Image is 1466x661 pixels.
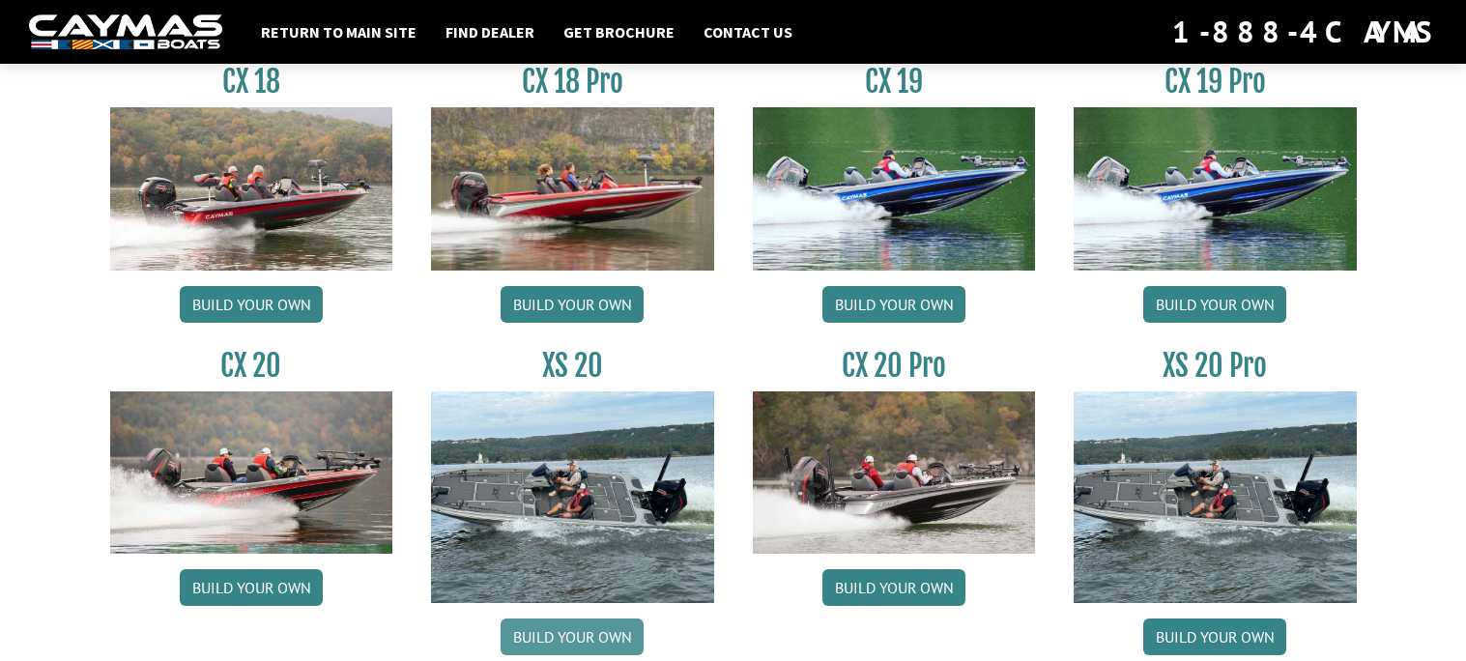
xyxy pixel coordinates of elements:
[431,107,714,270] img: CX-18SS_thumbnail.jpg
[822,569,965,606] a: Build your own
[1074,107,1357,270] img: CX19_thumbnail.jpg
[1074,391,1357,603] img: XS_20_resized.jpg
[110,348,393,384] h3: CX 20
[501,618,644,655] a: Build your own
[431,64,714,100] h3: CX 18 Pro
[753,64,1036,100] h3: CX 19
[436,19,544,44] a: Find Dealer
[180,569,323,606] a: Build your own
[180,286,323,323] a: Build your own
[431,348,714,384] h3: XS 20
[1143,286,1286,323] a: Build your own
[1143,618,1286,655] a: Build your own
[110,64,393,100] h3: CX 18
[251,19,426,44] a: Return to main site
[753,391,1036,554] img: CX-20Pro_thumbnail.jpg
[1172,11,1437,53] div: 1-888-4CAYMAS
[554,19,684,44] a: Get Brochure
[501,286,644,323] a: Build your own
[753,348,1036,384] h3: CX 20 Pro
[694,19,802,44] a: Contact Us
[29,14,222,50] img: white-logo-c9c8dbefe5ff5ceceb0f0178aa75bf4bb51f6bca0971e226c86eb53dfe498488.png
[110,391,393,554] img: CX-20_thumbnail.jpg
[1074,348,1357,384] h3: XS 20 Pro
[1074,64,1357,100] h3: CX 19 Pro
[431,391,714,603] img: XS_20_resized.jpg
[753,107,1036,270] img: CX19_thumbnail.jpg
[822,286,965,323] a: Build your own
[110,107,393,270] img: CX-18S_thumbnail.jpg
